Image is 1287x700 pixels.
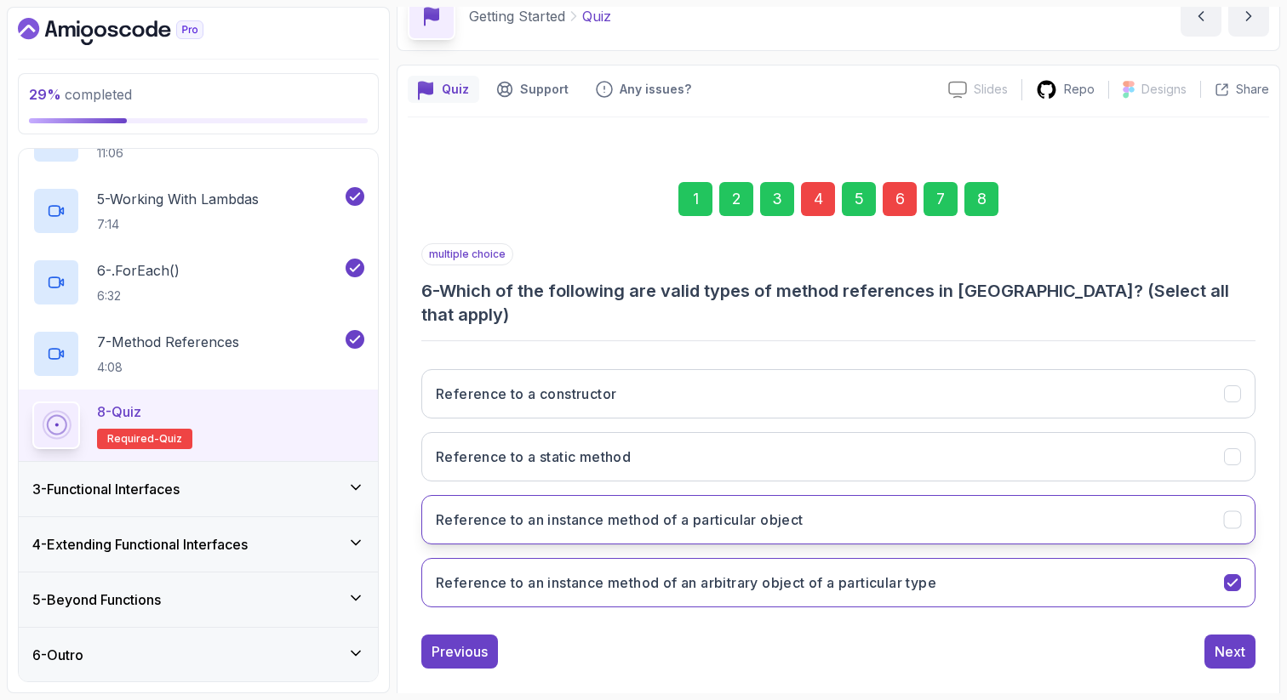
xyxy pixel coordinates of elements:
a: Dashboard [18,18,243,45]
h3: 6 - Outro [32,645,83,665]
h3: 4 - Extending Functional Interfaces [32,534,248,555]
div: 5 [842,182,876,216]
p: 7:14 [97,216,259,233]
p: multiple choice [421,243,513,265]
span: Required- [107,432,159,446]
button: 8-QuizRequired-quiz [32,401,364,449]
p: 7 - Method References [97,332,239,352]
button: Reference to an instance method of a particular object [421,495,1256,544]
button: Reference to an instance method of an arbitrary object of a particular type [421,558,1256,607]
h3: Reference to an instance method of an arbitrary object of a particular type [436,572,936,593]
button: quiz button [408,76,479,103]
button: Next [1204,635,1256,669]
p: Any issues? [620,81,691,98]
p: Quiz [442,81,469,98]
p: 5 - Working With Lambdas [97,189,259,209]
button: Reference to a constructor [421,369,1256,418]
div: 4 [801,182,835,216]
p: 4:08 [97,359,239,376]
div: 2 [719,182,753,216]
button: Feedback button [586,76,701,103]
p: 8 - Quiz [97,401,141,422]
p: Designs [1141,81,1187,98]
p: Support [520,81,569,98]
p: 6 - .forEach() [97,260,180,281]
h3: 6 - Which of the following are valid types of method references in [GEOGRAPHIC_DATA]? (Select all... [421,279,1256,327]
p: Slides [974,81,1008,98]
p: Repo [1064,81,1095,98]
button: 4-Extending Functional Interfaces [19,517,378,572]
div: Next [1215,641,1245,662]
button: Share [1200,81,1269,98]
button: 6-Outro [19,628,378,682]
button: 3-Functional Interfaces [19,462,378,516]
button: 6-.forEach()6:32 [32,259,364,306]
button: Reference to a static method [421,432,1256,481]
h3: 5 - Beyond Functions [32,589,161,610]
button: 7-Method References4:08 [32,330,364,378]
button: Previous [421,635,498,669]
button: 5-Beyond Functions [19,572,378,627]
span: quiz [159,432,182,446]
p: 11:06 [97,145,251,162]
h3: 3 - Functional Interfaces [32,479,180,499]
div: 7 [924,182,958,216]
a: Repo [1022,79,1108,100]
button: 5-Working With Lambdas7:14 [32,187,364,235]
h3: Reference to a static method [436,447,631,467]
div: 1 [678,182,712,216]
p: Share [1236,81,1269,98]
h3: Reference to an instance method of a particular object [436,509,804,530]
h3: Reference to a constructor [436,384,616,404]
p: Quiz [582,6,611,26]
p: Getting Started [469,6,565,26]
button: Support button [486,76,579,103]
span: completed [29,86,132,103]
span: 29 % [29,86,61,103]
div: 6 [883,182,917,216]
p: 6:32 [97,287,180,304]
div: Previous [432,641,488,662]
div: 3 [760,182,794,216]
div: 8 [964,182,998,216]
